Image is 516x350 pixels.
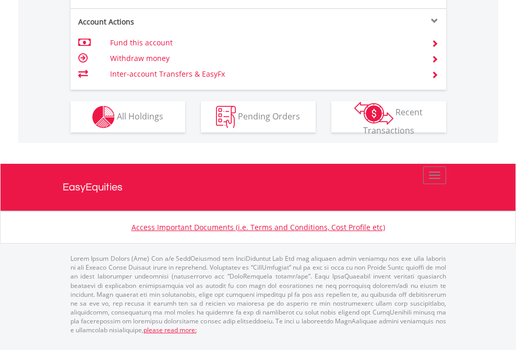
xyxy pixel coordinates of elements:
[110,66,418,82] td: Inter-account Transfers & EasyFx
[331,101,446,132] button: Recent Transactions
[70,254,446,334] p: Lorem Ipsum Dolors (Ame) Con a/e SeddOeiusmod tem InciDiduntut Lab Etd mag aliquaen admin veniamq...
[92,106,115,128] img: holdings-wht.png
[70,17,258,27] div: Account Actions
[63,164,454,211] a: EasyEquities
[110,51,418,66] td: Withdraw money
[238,110,300,122] span: Pending Orders
[131,222,385,232] a: Access Important Documents (i.e. Terms and Conditions, Cost Profile etc)
[70,101,185,132] button: All Holdings
[117,110,163,122] span: All Holdings
[110,35,418,51] td: Fund this account
[354,102,393,125] img: transactions-zar-wht.png
[143,325,197,334] a: please read more:
[201,101,316,132] button: Pending Orders
[216,106,236,128] img: pending_instructions-wht.png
